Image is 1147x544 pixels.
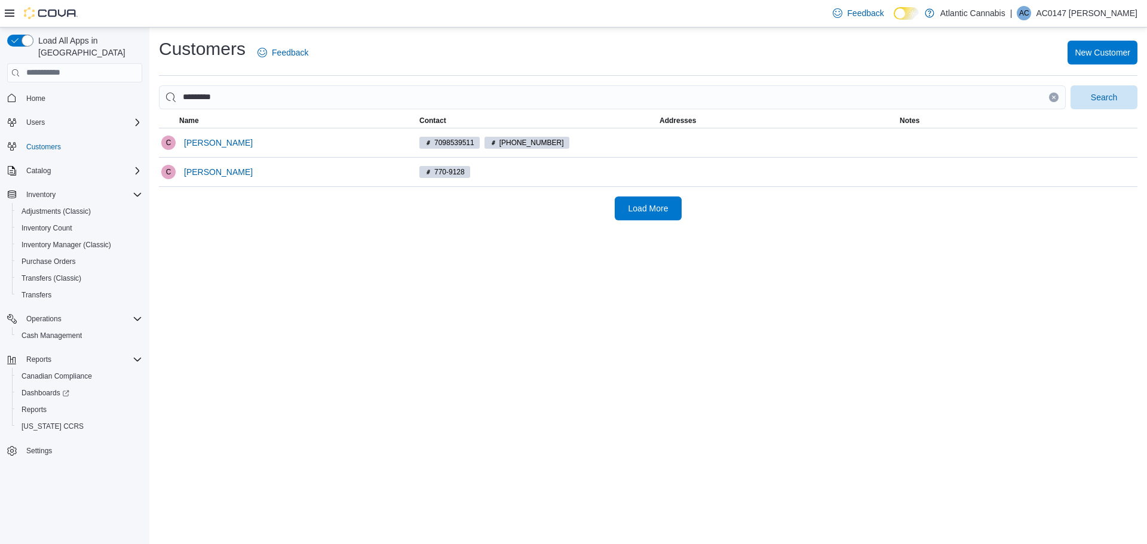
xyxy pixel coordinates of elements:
div: Cory [161,136,176,150]
span: [PERSON_NAME] [184,166,253,178]
span: Operations [22,312,142,326]
span: New Customer [1075,47,1130,59]
span: Settings [22,443,142,458]
h1: Customers [159,37,246,61]
p: Atlantic Cannabis [940,6,1005,20]
input: Dark Mode [894,7,919,20]
span: 7098539511 [434,137,474,148]
button: Reports [12,401,147,418]
span: Adjustments (Classic) [17,204,142,219]
button: Inventory Manager (Classic) [12,236,147,253]
button: Catalog [22,164,56,178]
span: Transfers (Classic) [22,273,81,283]
a: Adjustments (Classic) [17,204,96,219]
span: Reports [22,352,142,367]
span: 7098539511 [419,137,480,149]
button: Adjustments (Classic) [12,203,147,220]
button: Catalog [2,162,147,179]
span: Inventory Count [17,221,142,235]
a: Cash Management [17,328,87,343]
a: Inventory Manager (Classic) [17,238,116,252]
button: [PERSON_NAME] [179,131,257,155]
span: Reports [17,402,142,417]
button: Reports [2,351,147,368]
span: Feedback [847,7,884,19]
span: [PERSON_NAME] [184,137,253,149]
a: Dashboards [17,386,74,400]
span: Addresses [660,116,696,125]
button: Inventory [22,188,60,202]
span: Load All Apps in [GEOGRAPHIC_DATA] [33,35,142,59]
span: Search [1091,91,1117,103]
button: Transfers (Classic) [12,270,147,287]
span: 770-9128 [419,166,470,178]
span: AC [1019,6,1029,20]
a: Transfers (Classic) [17,271,86,285]
span: [PHONE_NUMBER] [499,137,564,148]
nav: Complex example [7,85,142,491]
a: Feedback [253,41,313,64]
a: Reports [17,402,51,417]
button: Transfers [12,287,147,303]
span: Inventory [26,190,56,199]
button: Cash Management [12,327,147,344]
span: Dashboards [22,388,69,398]
a: Inventory Count [17,221,77,235]
span: Transfers [17,288,142,302]
span: Catalog [22,164,142,178]
a: Customers [22,140,66,154]
span: Purchase Orders [22,257,76,266]
span: Catalog [26,166,51,176]
button: Operations [2,311,147,327]
span: Customers [22,139,142,154]
button: Home [2,90,147,107]
span: Load More [628,202,668,214]
span: Cash Management [17,328,142,343]
span: Reports [22,405,47,414]
span: Users [22,115,142,130]
span: Canadian Compliance [22,371,92,381]
span: (709) 853-9511 [484,137,569,149]
img: Cova [24,7,78,19]
span: Home [22,91,142,106]
p: | [1010,6,1013,20]
button: Clear input [1049,93,1059,102]
button: Inventory [2,186,147,203]
p: AC0147 [PERSON_NAME] [1036,6,1137,20]
span: Users [26,118,45,127]
button: Users [2,114,147,131]
span: Washington CCRS [17,419,142,434]
a: [US_STATE] CCRS [17,419,88,434]
button: Inventory Count [12,220,147,236]
span: C [166,165,171,179]
a: Dashboards [12,385,147,401]
button: [US_STATE] CCRS [12,418,147,435]
button: Operations [22,312,66,326]
span: Transfers (Classic) [17,271,142,285]
span: Settings [26,446,52,456]
span: Inventory Count [22,223,72,233]
div: Cory [161,165,176,179]
span: Home [26,94,45,103]
span: Reports [26,355,51,364]
button: Reports [22,352,56,367]
span: Inventory Manager (Classic) [17,238,142,252]
button: New Customer [1068,41,1137,64]
button: Settings [2,442,147,459]
button: [PERSON_NAME] [179,160,257,184]
a: Feedback [828,1,888,25]
a: Home [22,91,50,106]
span: C [166,136,171,150]
button: Search [1071,85,1137,109]
span: Cash Management [22,331,82,340]
button: Customers [2,138,147,155]
span: Inventory Manager (Classic) [22,240,111,250]
a: Purchase Orders [17,254,81,269]
button: Canadian Compliance [12,368,147,385]
span: Notes [900,116,919,125]
button: Purchase Orders [12,253,147,270]
span: Contact [419,116,446,125]
span: Transfers [22,290,51,300]
span: Name [179,116,199,125]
